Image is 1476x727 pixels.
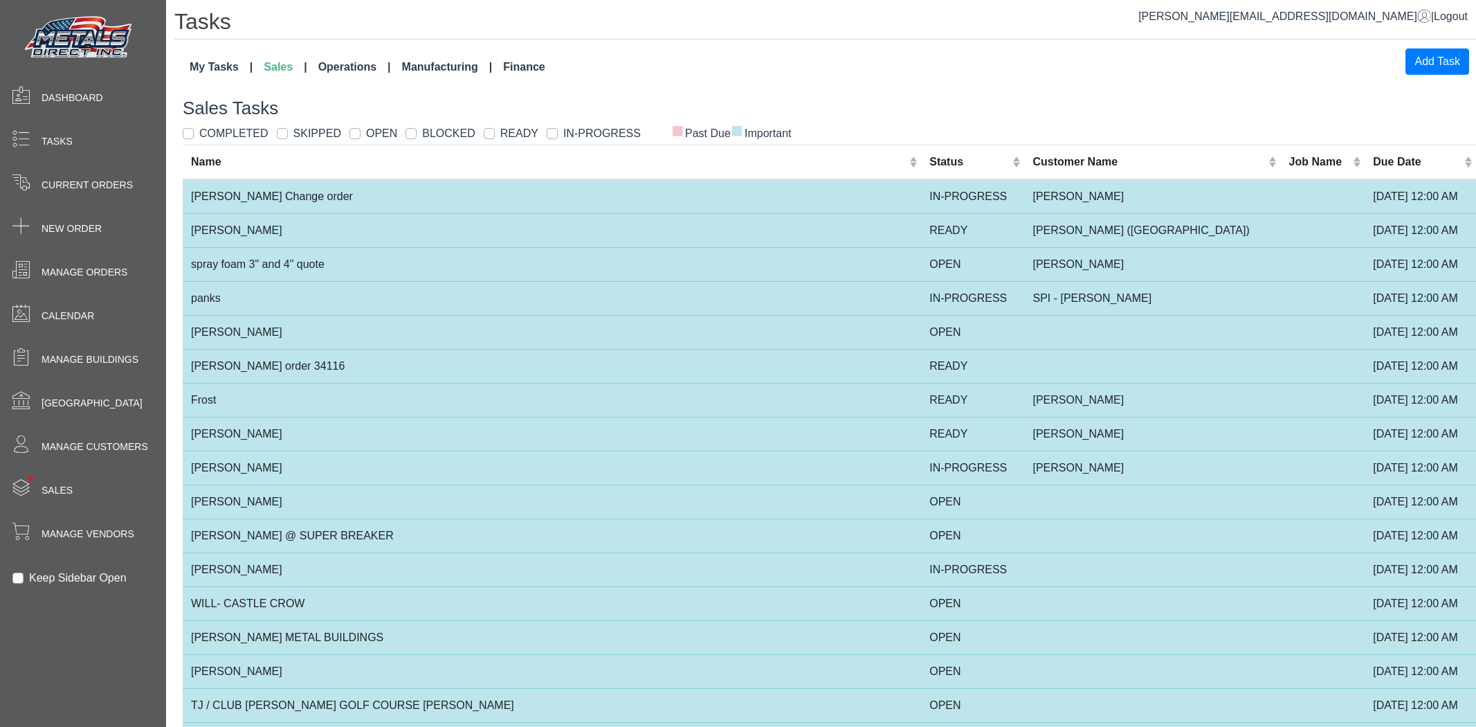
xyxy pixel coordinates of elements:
td: OPEN [921,654,1024,688]
td: [PERSON_NAME] Change order [183,179,921,214]
span: New Order [42,222,102,236]
td: [DATE] 12:00 AM [1365,315,1476,349]
td: READY [921,383,1024,417]
td: [DATE] 12:00 AM [1365,688,1476,722]
label: IN-PROGRESS [563,125,641,142]
span: Logout [1434,10,1468,22]
td: [PERSON_NAME] order 34116 [183,349,921,383]
a: Manufacturing [397,53,498,81]
td: [DATE] 12:00 AM [1365,383,1476,417]
span: Manage Buildings [42,352,138,367]
td: [PERSON_NAME] [183,553,921,586]
td: [DATE] 12:00 AM [1365,451,1476,485]
td: [PERSON_NAME] [183,417,921,451]
span: Past Due [671,127,731,139]
div: | [1138,8,1468,25]
span: Manage Orders [42,265,127,280]
td: IN-PROGRESS [921,281,1024,315]
td: [PERSON_NAME] [183,213,921,247]
span: Important [731,127,792,139]
td: READY [921,213,1024,247]
label: OPEN [366,125,397,142]
td: [PERSON_NAME] [1024,417,1280,451]
div: Name [191,154,906,170]
span: Manage Customers [42,440,148,454]
td: OPEN [921,315,1024,349]
td: [PERSON_NAME] @ SUPER BREAKER [183,519,921,553]
label: BLOCKED [422,125,475,142]
td: [PERSON_NAME] [183,654,921,688]
td: [DATE] 12:00 AM [1365,553,1476,586]
td: [DATE] 12:00 AM [1365,417,1476,451]
td: IN-PROGRESS [921,451,1024,485]
td: [DATE] 12:00 AM [1365,620,1476,654]
td: [PERSON_NAME] [1024,247,1280,281]
td: OPEN [921,485,1024,519]
div: Customer Name [1032,154,1265,170]
a: My Tasks [184,53,258,81]
td: SPI - [PERSON_NAME] [1024,281,1280,315]
td: [DATE] 12:00 AM [1365,281,1476,315]
span: Tasks [42,134,73,149]
a: [PERSON_NAME][EMAIL_ADDRESS][DOMAIN_NAME] [1138,10,1431,22]
a: Operations [313,53,397,81]
label: SKIPPED [293,125,341,142]
a: Finance [498,53,550,81]
td: [DATE] 12:00 AM [1365,213,1476,247]
span: Sales [42,483,73,498]
td: OPEN [921,620,1024,654]
td: [DATE] 12:00 AM [1365,349,1476,383]
a: Sales [258,53,312,81]
td: [PERSON_NAME] [183,485,921,519]
td: [PERSON_NAME] [1024,179,1280,214]
td: [DATE] 12:00 AM [1365,247,1476,281]
td: [DATE] 12:00 AM [1365,485,1476,519]
td: [PERSON_NAME] [1024,451,1280,485]
td: OPEN [921,247,1024,281]
td: panks [183,281,921,315]
td: IN-PROGRESS [921,553,1024,586]
img: Metals Direct Inc Logo [21,12,138,64]
td: WILL- CASTLE CROW [183,586,921,620]
span: [GEOGRAPHIC_DATA] [42,396,143,411]
td: [DATE] 12:00 AM [1365,519,1476,553]
td: spray foam 3" and 4" quote [183,247,921,281]
td: [DATE] 12:00 AM [1365,654,1476,688]
td: [DATE] 12:00 AM [1365,586,1476,620]
span: Current Orders [42,178,133,192]
span: • [13,456,48,501]
span: ■ [731,125,743,135]
td: TJ / CLUB [PERSON_NAME] GOLF COURSE [PERSON_NAME] [183,688,921,722]
td: [PERSON_NAME] [1024,383,1280,417]
td: Frost [183,383,921,417]
td: READY [921,417,1024,451]
div: Due Date [1373,154,1460,170]
td: [PERSON_NAME] [183,451,921,485]
td: READY [921,349,1024,383]
button: Add Task [1405,48,1469,75]
div: Status [929,154,1009,170]
td: [PERSON_NAME] [183,315,921,349]
span: Dashboard [42,91,103,105]
label: Keep Sidebar Open [29,570,127,586]
td: IN-PROGRESS [921,179,1024,214]
h3: Sales Tasks [183,98,1476,119]
td: [PERSON_NAME] ([GEOGRAPHIC_DATA]) [1024,213,1280,247]
span: Calendar [42,309,94,323]
label: READY [500,125,538,142]
td: OPEN [921,688,1024,722]
span: Manage Vendors [42,527,134,541]
span: ■ [671,125,684,135]
td: OPEN [921,586,1024,620]
h1: Tasks [174,8,1476,39]
div: Job Name [1289,154,1349,170]
td: OPEN [921,519,1024,553]
td: [PERSON_NAME] METAL BUILDINGS [183,620,921,654]
td: [DATE] 12:00 AM [1365,179,1476,214]
label: COMPLETED [199,125,268,142]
